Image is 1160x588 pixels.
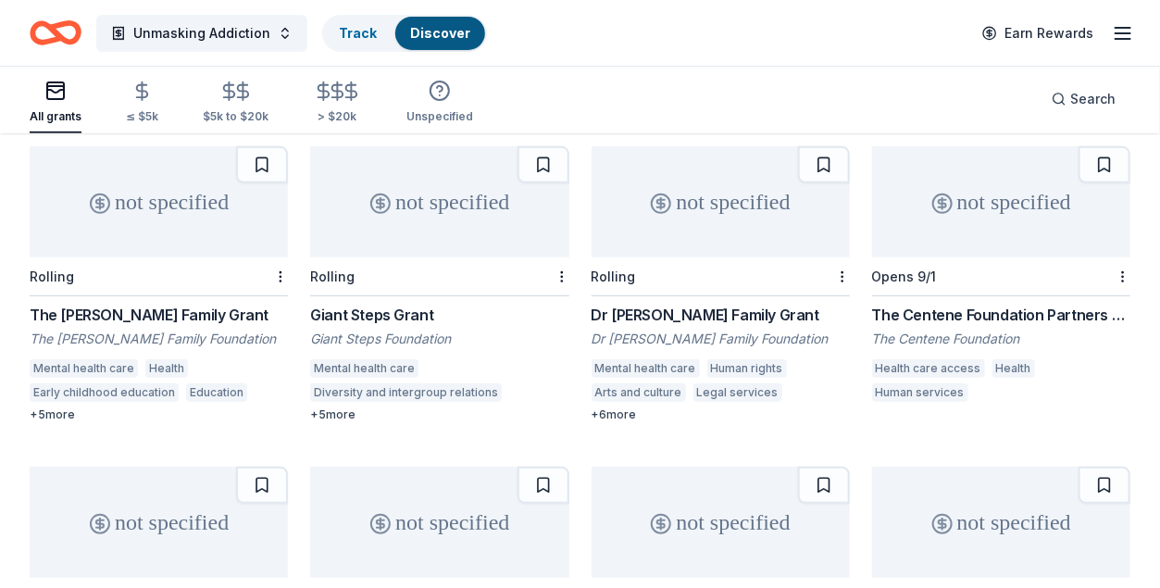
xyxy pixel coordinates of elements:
[310,330,568,348] div: Giant Steps Foundation
[592,359,700,378] div: Mental health care
[30,146,288,257] div: not specified
[313,73,362,133] button: > $20k
[30,109,81,124] div: All grants
[30,407,288,422] div: + 5 more
[707,359,787,378] div: Human rights
[310,407,568,422] div: + 5 more
[406,72,473,133] button: Unspecified
[872,146,1130,257] div: not specified
[1070,88,1116,110] span: Search
[1037,81,1130,118] button: Search
[30,72,81,133] button: All grants
[592,330,850,348] div: Dr [PERSON_NAME] Family Foundation
[30,146,288,422] a: not specifiedRollingThe [PERSON_NAME] Family GrantThe [PERSON_NAME] Family FoundationMental healt...
[30,359,138,378] div: Mental health care
[971,17,1104,50] a: Earn Rewards
[872,467,1130,578] div: not specified
[592,146,850,257] div: not specified
[322,15,487,52] button: TrackDiscover
[339,25,377,41] a: Track
[310,304,568,326] div: Giant Steps Grant
[203,73,268,133] button: $5k to $20k
[872,304,1130,326] div: The Centene Foundation Partners Program
[30,11,81,55] a: Home
[592,146,850,422] a: not specifiedRollingDr [PERSON_NAME] Family GrantDr [PERSON_NAME] Family FoundationMental health ...
[310,269,355,284] div: Rolling
[30,383,179,402] div: Early childhood education
[406,109,473,124] div: Unspecified
[592,467,850,578] div: not specified
[186,383,247,402] div: Education
[126,73,158,133] button: ≤ $5k
[310,146,568,422] a: not specifiedRollingGiant Steps GrantGiant Steps FoundationMental health careDiversity and interg...
[872,269,937,284] div: Opens 9/1
[96,15,307,52] button: Unmasking Addiction
[30,304,288,326] div: The [PERSON_NAME] Family Grant
[310,359,418,378] div: Mental health care
[203,109,268,124] div: $5k to $20k
[126,109,158,124] div: ≤ $5k
[693,383,782,402] div: Legal services
[310,146,568,257] div: not specified
[310,383,502,402] div: Diversity and intergroup relations
[592,269,636,284] div: Rolling
[592,304,850,326] div: Dr [PERSON_NAME] Family Grant
[872,359,985,378] div: Health care access
[133,22,270,44] span: Unmasking Addiction
[30,467,288,578] div: not specified
[410,25,470,41] a: Discover
[872,146,1130,407] a: not specifiedOpens 9/1The Centene Foundation Partners ProgramThe Centene FoundationHealth care ac...
[872,330,1130,348] div: The Centene Foundation
[992,359,1035,378] div: Health
[30,269,74,284] div: Rolling
[592,383,686,402] div: Arts and culture
[145,359,188,378] div: Health
[592,407,850,422] div: + 6 more
[30,330,288,348] div: The [PERSON_NAME] Family Foundation
[310,467,568,578] div: not specified
[872,383,968,402] div: Human services
[313,109,362,124] div: > $20k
